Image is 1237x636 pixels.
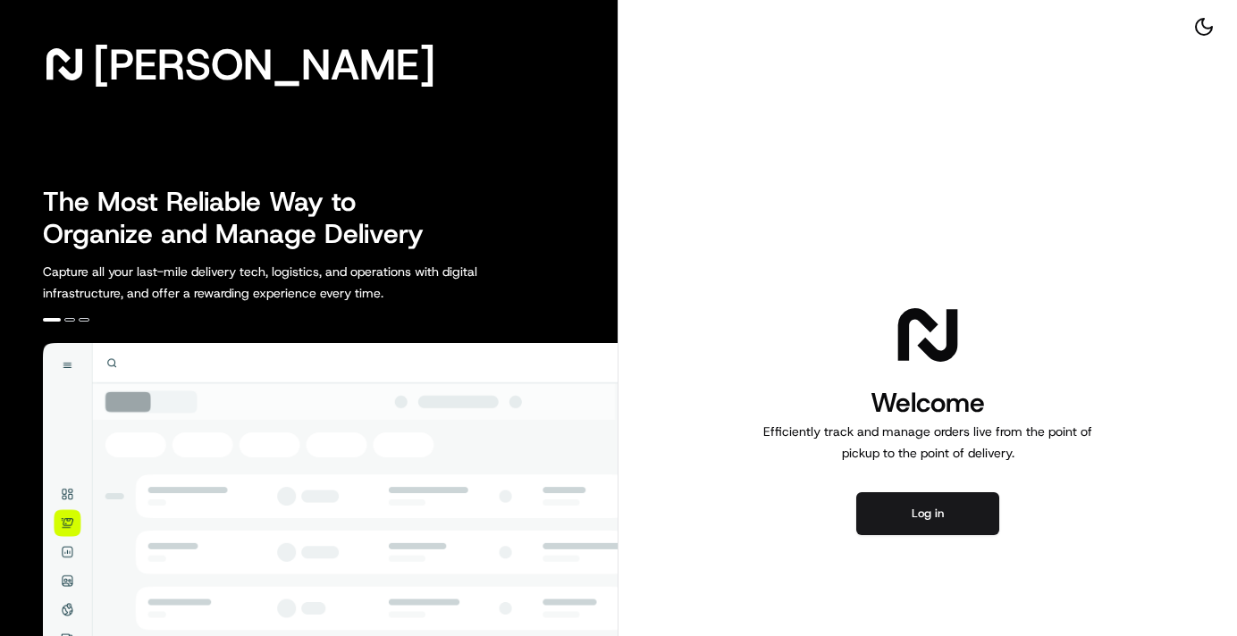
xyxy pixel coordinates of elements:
[856,492,999,535] button: Log in
[43,261,558,304] p: Capture all your last-mile delivery tech, logistics, and operations with digital infrastructure, ...
[43,186,443,250] h2: The Most Reliable Way to Organize and Manage Delivery
[93,46,435,82] span: [PERSON_NAME]
[756,421,1099,464] p: Efficiently track and manage orders live from the point of pickup to the point of delivery.
[756,385,1099,421] h1: Welcome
